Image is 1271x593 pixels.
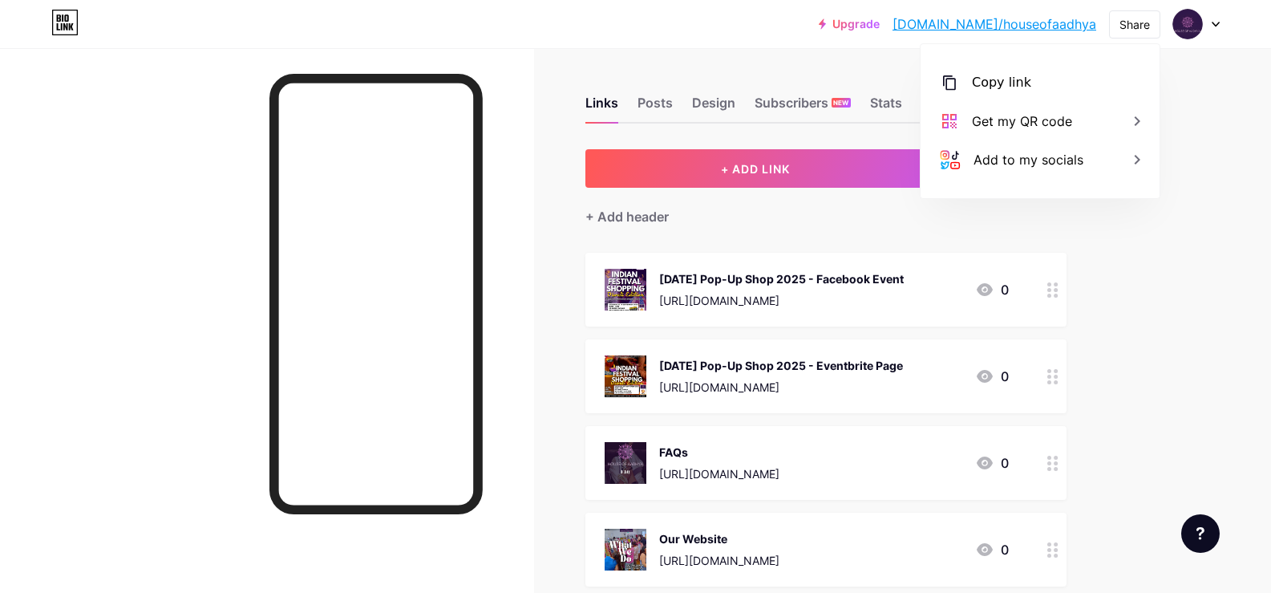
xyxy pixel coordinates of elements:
img: Our Website [605,529,646,571]
div: [URL][DOMAIN_NAME] [659,292,904,309]
div: [DATE] Pop-Up Shop 2025 - Eventbrite Page [659,357,903,374]
div: 0 [975,280,1009,299]
div: Get my QR code [972,112,1072,131]
div: Our Website [659,530,779,547]
div: Subscribers [755,93,851,122]
div: Add to my socials [973,150,1083,169]
img: FAQs [605,442,646,484]
span: + ADD LINK [721,162,790,176]
a: Upgrade [819,18,880,30]
img: Diwali Pop-Up Shop 2025 - Facebook Event [605,269,646,311]
div: 0 [975,540,1009,559]
span: NEW [833,98,848,108]
div: [URL][DOMAIN_NAME] [659,379,903,396]
div: [URL][DOMAIN_NAME] [659,465,779,482]
div: Stats [870,93,902,122]
div: [URL][DOMAIN_NAME] [659,552,779,569]
div: + Add header [585,207,669,226]
div: Share [1119,16,1150,33]
img: houseofaadhya [1172,9,1203,39]
button: + ADD LINK [585,149,926,188]
div: 0 [975,453,1009,473]
div: FAQs [659,444,779,461]
a: [DOMAIN_NAME]/houseofaadhya [893,14,1096,34]
div: Copy link [972,73,1031,92]
div: [DATE] Pop-Up Shop 2025 - Facebook Event [659,270,904,287]
div: Links [585,93,618,122]
div: Design [692,93,735,122]
div: 0 [975,367,1009,386]
div: Posts [638,93,673,122]
img: Diwali Pop-Up Shop 2025 - Eventbrite Page [605,355,646,397]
